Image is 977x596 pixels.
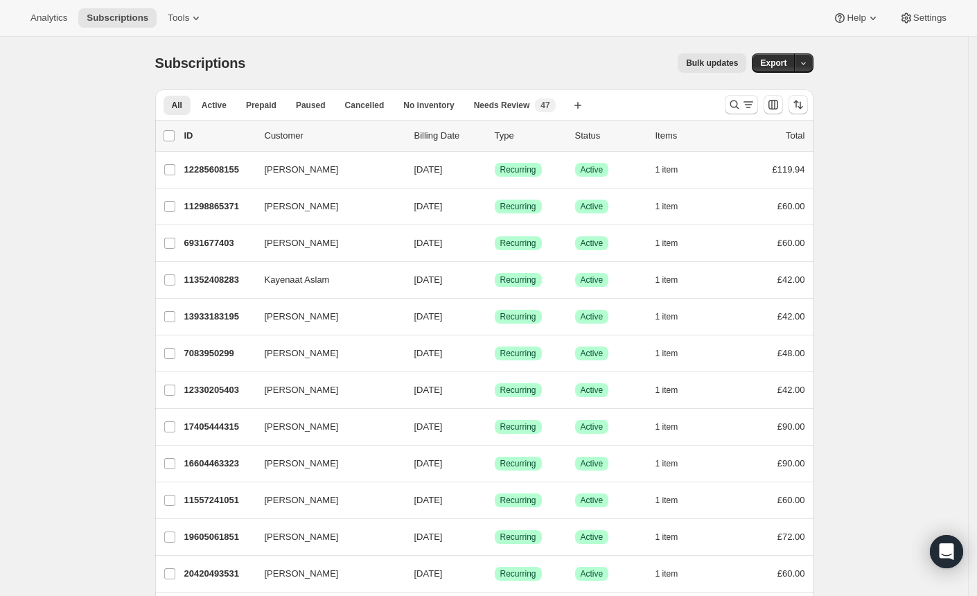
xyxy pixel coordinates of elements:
p: 11298865371 [184,200,254,213]
span: Active [581,201,604,212]
span: 1 item [655,532,678,543]
span: Active [581,311,604,322]
span: 1 item [655,421,678,432]
button: 1 item [655,454,694,473]
p: 11352408283 [184,273,254,287]
button: Tools [159,8,211,28]
span: Subscriptions [155,55,246,71]
span: Cancelled [345,100,385,111]
span: 1 item [655,458,678,469]
span: 1 item [655,495,678,506]
span: 1 item [655,385,678,396]
button: [PERSON_NAME] [256,526,395,548]
span: £119.94 [773,164,805,175]
button: [PERSON_NAME] [256,195,395,218]
button: 1 item [655,417,694,437]
button: [PERSON_NAME] [256,416,395,438]
span: £90.00 [777,421,805,432]
button: Kayenaat Aslam [256,269,395,291]
button: Sort the results [789,95,808,114]
span: Active [581,421,604,432]
button: Analytics [22,8,76,28]
span: [DATE] [414,348,443,358]
span: Active [581,385,604,396]
span: [PERSON_NAME] [265,347,339,360]
button: Export [752,53,795,73]
span: Export [760,58,786,69]
span: £48.00 [777,348,805,358]
p: 12285608155 [184,163,254,177]
span: Recurring [500,201,536,212]
span: Active [202,100,227,111]
button: [PERSON_NAME] [256,342,395,365]
span: [DATE] [414,495,443,505]
span: [PERSON_NAME] [265,310,339,324]
button: [PERSON_NAME] [256,453,395,475]
span: [DATE] [414,164,443,175]
button: [PERSON_NAME] [256,379,395,401]
span: [DATE] [414,201,443,211]
button: 1 item [655,527,694,547]
span: [DATE] [414,421,443,432]
span: Active [581,495,604,506]
button: 1 item [655,197,694,216]
span: [DATE] [414,458,443,468]
span: Recurring [500,348,536,359]
span: Active [581,274,604,286]
p: 17405444315 [184,420,254,434]
span: Help [847,12,865,24]
span: Recurring [500,274,536,286]
p: 19605061851 [184,530,254,544]
span: Paused [296,100,326,111]
span: Active [581,458,604,469]
button: [PERSON_NAME] [256,563,395,585]
button: 1 item [655,270,694,290]
span: [PERSON_NAME] [265,567,339,581]
span: [DATE] [414,311,443,322]
div: 12330205403[PERSON_NAME][DATE]SuccessRecurringSuccessActive1 item£42.00 [184,380,805,400]
button: 1 item [655,160,694,179]
span: 47 [540,100,549,111]
div: 7083950299[PERSON_NAME][DATE]SuccessRecurringSuccessActive1 item£48.00 [184,344,805,363]
div: 6931677403[PERSON_NAME][DATE]SuccessRecurringSuccessActive1 item£60.00 [184,234,805,253]
p: Billing Date [414,129,484,143]
button: [PERSON_NAME] [256,489,395,511]
span: [PERSON_NAME] [265,530,339,544]
button: 1 item [655,307,694,326]
span: Active [581,348,604,359]
span: [DATE] [414,568,443,579]
div: 20420493531[PERSON_NAME][DATE]SuccessRecurringSuccessActive1 item£60.00 [184,564,805,584]
span: £60.00 [777,201,805,211]
span: [PERSON_NAME] [265,163,339,177]
div: 11557241051[PERSON_NAME][DATE]SuccessRecurringSuccessActive1 item£60.00 [184,491,805,510]
span: [PERSON_NAME] [265,493,339,507]
p: ID [184,129,254,143]
span: Needs Review [474,100,530,111]
p: 7083950299 [184,347,254,360]
button: [PERSON_NAME] [256,159,395,181]
span: 1 item [655,274,678,286]
span: [DATE] [414,274,443,285]
p: 13933183195 [184,310,254,324]
button: 1 item [655,491,694,510]
div: 12285608155[PERSON_NAME][DATE]SuccessRecurringSuccessActive1 item£119.94 [184,160,805,179]
span: Subscriptions [87,12,148,24]
span: £90.00 [777,458,805,468]
button: 1 item [655,344,694,363]
button: Help [825,8,888,28]
span: 1 item [655,348,678,359]
button: 1 item [655,234,694,253]
span: Recurring [500,568,536,579]
p: 11557241051 [184,493,254,507]
p: Customer [265,129,403,143]
button: Bulk updates [678,53,746,73]
p: Status [575,129,644,143]
span: Active [581,164,604,175]
div: 19605061851[PERSON_NAME][DATE]SuccessRecurringSuccessActive1 item£72.00 [184,527,805,547]
button: Create new view [567,96,589,115]
span: Settings [913,12,947,24]
span: £42.00 [777,274,805,285]
div: Open Intercom Messenger [930,535,963,568]
div: 17405444315[PERSON_NAME][DATE]SuccessRecurringSuccessActive1 item£90.00 [184,417,805,437]
span: Bulk updates [686,58,738,69]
